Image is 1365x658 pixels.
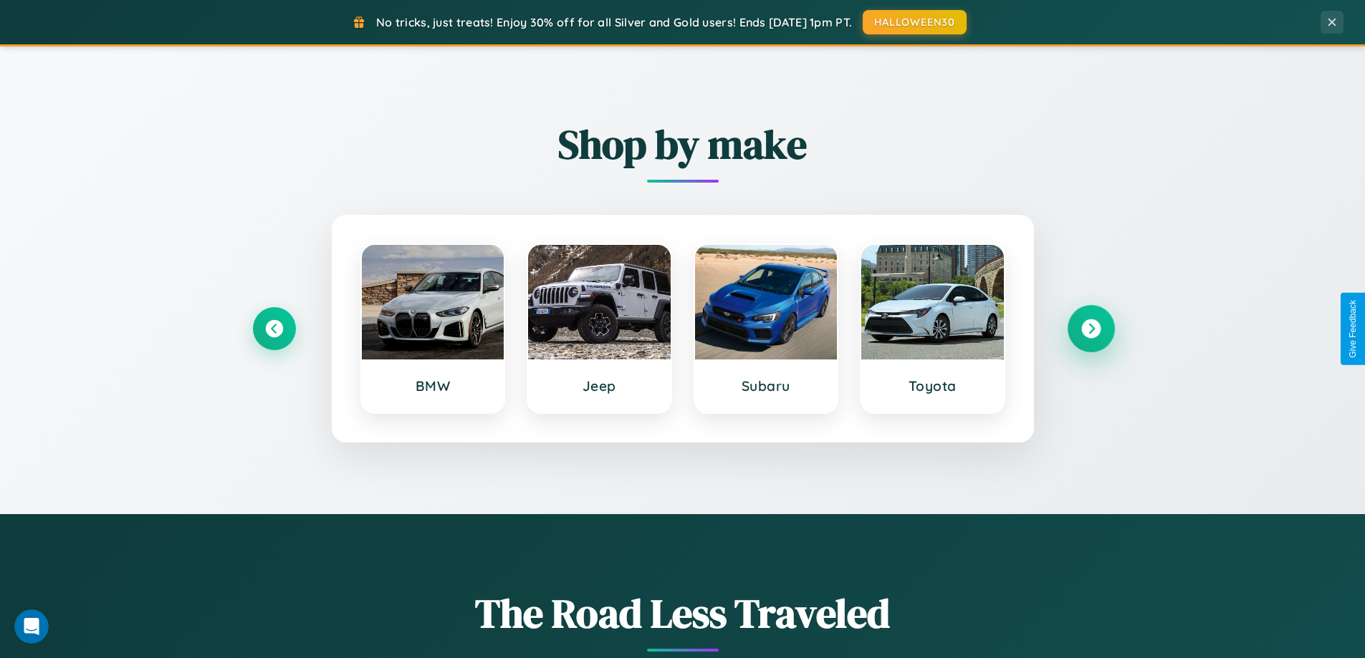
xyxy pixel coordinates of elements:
iframe: Intercom live chat [14,609,49,644]
span: No tricks, just treats! Enjoy 30% off for all Silver and Gold users! Ends [DATE] 1pm PT. [376,15,852,29]
h3: Jeep [542,377,656,395]
button: HALLOWEEN30 [863,10,967,34]
h3: BMW [376,377,490,395]
h2: Shop by make [253,117,1113,172]
div: Give Feedback [1348,300,1358,358]
h3: Subaru [709,377,823,395]
h3: Toyota [876,377,990,395]
h1: The Road Less Traveled [253,586,1113,641]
